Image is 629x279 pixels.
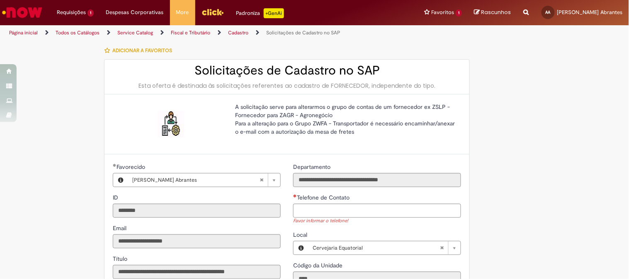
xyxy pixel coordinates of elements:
[235,103,455,136] p: A solicitação serve para alterarmos o grupo de contas de um fornecedor ex ZSLP - Fornecedor para ...
[9,29,38,36] a: Página inicial
[557,9,623,16] span: [PERSON_NAME] Abrantes
[293,204,461,218] input: Telefone de Contato
[293,163,332,171] label: Somente leitura - Departamento
[113,194,120,201] span: Somente leitura - ID
[113,193,120,202] label: Somente leitura - ID
[264,8,284,18] p: +GenAi
[158,111,184,137] img: Solicitações de Cadastro no SAP
[293,194,297,197] span: Necessários
[293,173,461,187] input: Departamento
[266,29,340,36] a: Solicitações de Cadastro no SAP
[313,241,440,255] span: Cervejaria Equatorial
[113,255,129,263] label: Somente leitura - Título
[57,8,86,17] span: Requisições
[117,29,153,36] a: Service Catalog
[297,194,351,201] span: Telefone de Contato
[431,8,454,17] span: Favoritos
[104,42,177,59] button: Adicionar a Favoritos
[293,262,344,269] span: Somente leitura - Código da Unidade
[113,224,128,232] label: Somente leitura - Email
[176,8,189,17] span: More
[481,8,511,16] span: Rascunhos
[113,164,117,167] span: Obrigatório Preenchido
[106,8,164,17] span: Despesas Corporativas
[474,9,511,17] a: Rascunhos
[6,25,413,41] ul: Trilhas de página
[236,8,284,18] div: Padroniza
[308,241,461,255] a: Cervejaria EquatorialLimpar campo Local
[456,10,462,17] span: 1
[255,173,268,187] abbr: Limpar campo Favorecido
[228,29,248,36] a: Cadastro
[87,10,94,17] span: 1
[171,29,210,36] a: Fiscal e Tributário
[112,47,172,54] span: Adicionar a Favoritos
[117,163,147,171] span: Necessários - Favorecido
[113,173,128,187] button: Favorecido, Visualizar este registro Ariane Rego Dos Santos Abrantes
[113,265,281,279] input: Título
[56,29,100,36] a: Todos os Catálogos
[436,241,448,255] abbr: Limpar campo Local
[132,173,260,187] span: [PERSON_NAME] Abrantes
[293,261,344,269] label: Somente leitura - Código da Unidade
[1,4,44,21] img: ServiceNow
[113,82,461,90] div: Esta oferta é destinada às solicitações referentes ao cadastro de FORNECEDOR, independente do tipo.
[113,64,461,77] h2: Solicitações de Cadastro no SAP
[294,241,308,255] button: Local, Visualizar este registro Cervejaria Equatorial
[113,234,281,248] input: Email
[202,6,224,18] img: click_logo_yellow_360x200.png
[293,231,309,238] span: Local
[113,224,128,232] span: Somente leitura - Email
[113,204,281,218] input: ID
[128,173,280,187] a: [PERSON_NAME] AbrantesLimpar campo Favorecido
[293,218,461,225] div: Favor informar o telefone!
[546,10,551,15] span: AA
